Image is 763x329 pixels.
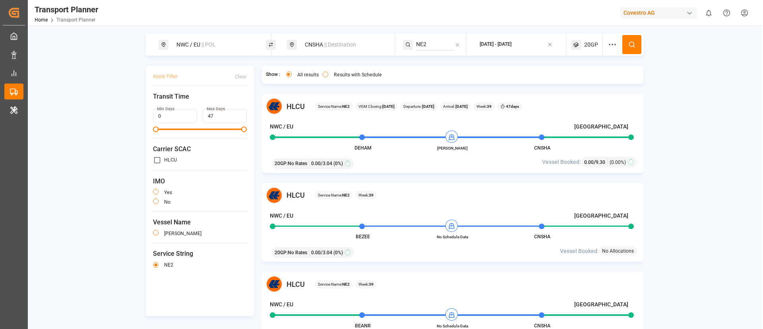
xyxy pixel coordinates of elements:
span: 9.30 [596,160,605,165]
label: Min Days [157,106,174,112]
h4: [GEOGRAPHIC_DATA] [574,300,628,309]
span: Minimum [153,127,159,132]
span: Vessel Booked: [542,158,581,166]
span: Show : [266,71,280,78]
label: no [164,200,170,204]
h4: NWC / EU [270,300,293,309]
span: Service Name: [318,192,350,198]
a: Home [35,17,48,23]
label: Results with Schedule [334,72,382,77]
span: || Destination [324,41,356,48]
button: Covestro AG [620,5,700,20]
div: / [584,158,608,166]
b: NE2 [342,282,350,286]
img: Carrier [266,187,283,204]
div: NWC / EU [172,37,258,52]
b: 39 [369,193,374,197]
span: Service String [153,249,247,259]
span: BEANR [355,323,371,329]
span: 0.00 / 3.04 [311,249,332,256]
b: [DATE] [382,104,395,109]
label: All results [297,72,319,77]
span: (0%) [333,249,343,256]
b: 39 [369,282,374,286]
span: Vessel Booked: [560,247,599,255]
div: Covestro AG [620,7,697,19]
span: CNSHA [534,323,550,329]
span: No Schedule Data [431,234,474,240]
input: Search Service String [416,39,455,51]
label: Max Days [207,106,225,112]
label: yes [164,190,172,195]
span: No Rates [288,160,307,167]
h4: NWC / EU [270,123,293,131]
span: BEZEE [356,234,370,239]
span: HLCU [287,190,305,201]
span: Week: [358,192,374,198]
span: Service Name: [318,103,350,109]
span: CNSHA [534,234,550,239]
b: 39 [487,104,492,109]
span: IMO [153,177,247,186]
div: Clear [235,73,247,80]
span: No Rates [288,249,307,256]
button: show 0 new notifications [700,4,718,22]
button: [DATE] - [DATE] [471,37,562,53]
span: Arrival: [443,103,468,109]
span: (0.00%) [610,159,626,166]
label: HLCU [164,158,177,162]
img: Carrier [266,98,283,115]
span: 20GP : [275,249,288,256]
b: [DATE] [455,104,468,109]
h4: [GEOGRAPHIC_DATA] [574,212,628,220]
span: 0.00 [584,160,594,165]
div: Transport Planner [35,4,98,16]
button: Help Center [718,4,736,22]
span: (0%) [333,160,343,167]
b: NE2 [342,193,350,197]
h4: NWC / EU [270,212,293,220]
span: || POL [201,41,216,48]
span: [PERSON_NAME] [431,145,474,151]
img: Carrier [266,276,283,292]
div: [DATE] - [DATE] [480,41,511,48]
span: Week: [358,281,374,287]
span: Maximum [241,127,247,132]
span: DEHAM [354,145,372,151]
b: NE2 [342,104,350,109]
span: HLCU [287,279,305,290]
span: 20GP [584,41,598,49]
span: Transit Time [153,92,247,101]
h4: [GEOGRAPHIC_DATA] [574,123,628,131]
span: 0.00 / 3.04 [311,160,332,167]
button: Clear [235,70,247,84]
span: 20GP : [275,160,288,167]
span: Carrier SCAC [153,144,247,154]
b: [DATE] [421,104,434,109]
span: HLCU [287,101,305,112]
span: VGM Closing: [358,103,395,109]
label: NE2 [164,263,173,267]
span: Departure: [403,103,434,109]
span: CNSHA [534,145,550,151]
span: No Allocations [602,247,634,255]
span: Service Name: [318,281,350,287]
label: [PERSON_NAME] [164,231,201,236]
div: CNSHA [300,37,386,52]
span: Week: [476,103,492,109]
span: No Schedule Data [431,323,474,329]
span: Vessel Name [153,218,247,227]
b: 47 days [506,104,519,109]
